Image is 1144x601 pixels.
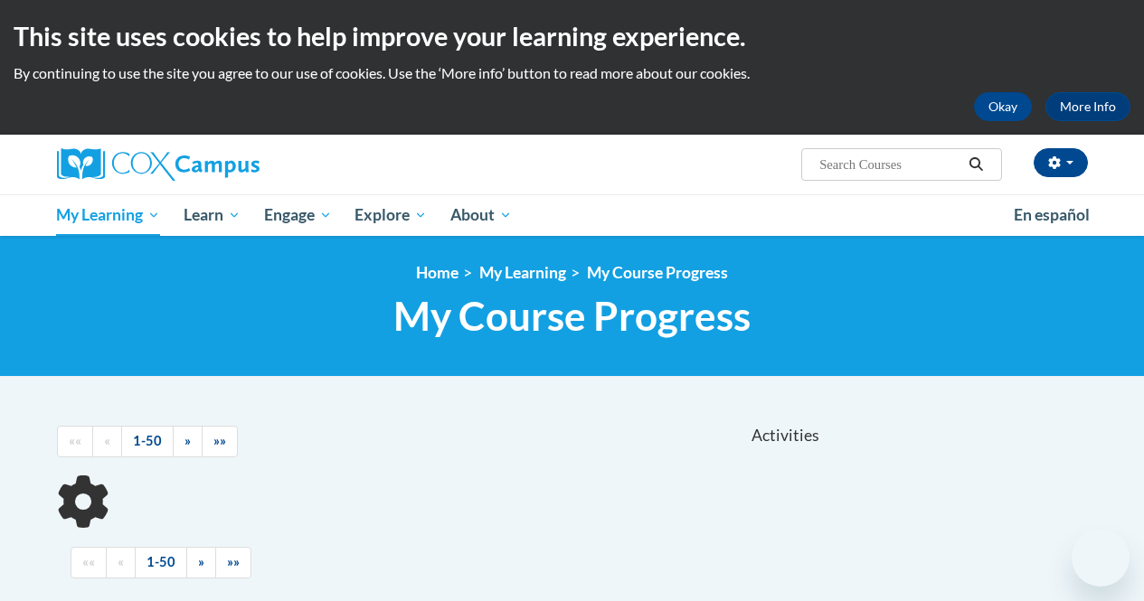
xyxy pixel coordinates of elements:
[416,263,459,282] a: Home
[43,194,1101,236] div: Main menu
[587,263,728,282] a: My Course Progress
[1014,205,1090,224] span: En español
[186,547,216,578] a: Next
[57,148,260,181] img: Cox Campus
[92,426,122,457] a: Previous
[213,433,226,448] span: »»
[252,194,344,236] a: Engage
[45,194,173,236] a: My Learning
[264,204,332,226] span: Engage
[1072,529,1130,587] iframe: Button to launch messaging window
[227,554,240,569] span: »»
[202,426,238,457] a: End
[104,433,110,448] span: «
[57,148,383,181] a: Cox Campus
[118,554,124,569] span: «
[198,554,204,569] span: »
[393,292,751,340] span: My Course Progress
[355,204,427,226] span: Explore
[121,426,174,457] a: 1-50
[69,433,81,448] span: ««
[215,547,251,578] a: End
[184,433,191,448] span: »
[1034,148,1088,177] button: Account Settings
[450,204,512,226] span: About
[56,204,160,226] span: My Learning
[1002,196,1101,234] a: En español
[173,426,203,457] a: Next
[752,426,819,446] span: Activities
[57,426,93,457] a: Begining
[172,194,252,236] a: Learn
[14,18,1130,54] h2: This site uses cookies to help improve your learning experience.
[184,204,241,226] span: Learn
[135,547,187,578] a: 1-50
[82,554,95,569] span: ««
[1045,92,1130,121] a: More Info
[479,263,566,282] a: My Learning
[14,63,1130,83] p: By continuing to use the site you agree to our use of cookies. Use the ‘More info’ button to read...
[818,154,962,175] input: Search Courses
[71,547,107,578] a: Begining
[974,92,1032,121] button: Okay
[439,194,524,236] a: About
[343,194,439,236] a: Explore
[106,547,136,578] a: Previous
[962,154,989,175] button: Search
